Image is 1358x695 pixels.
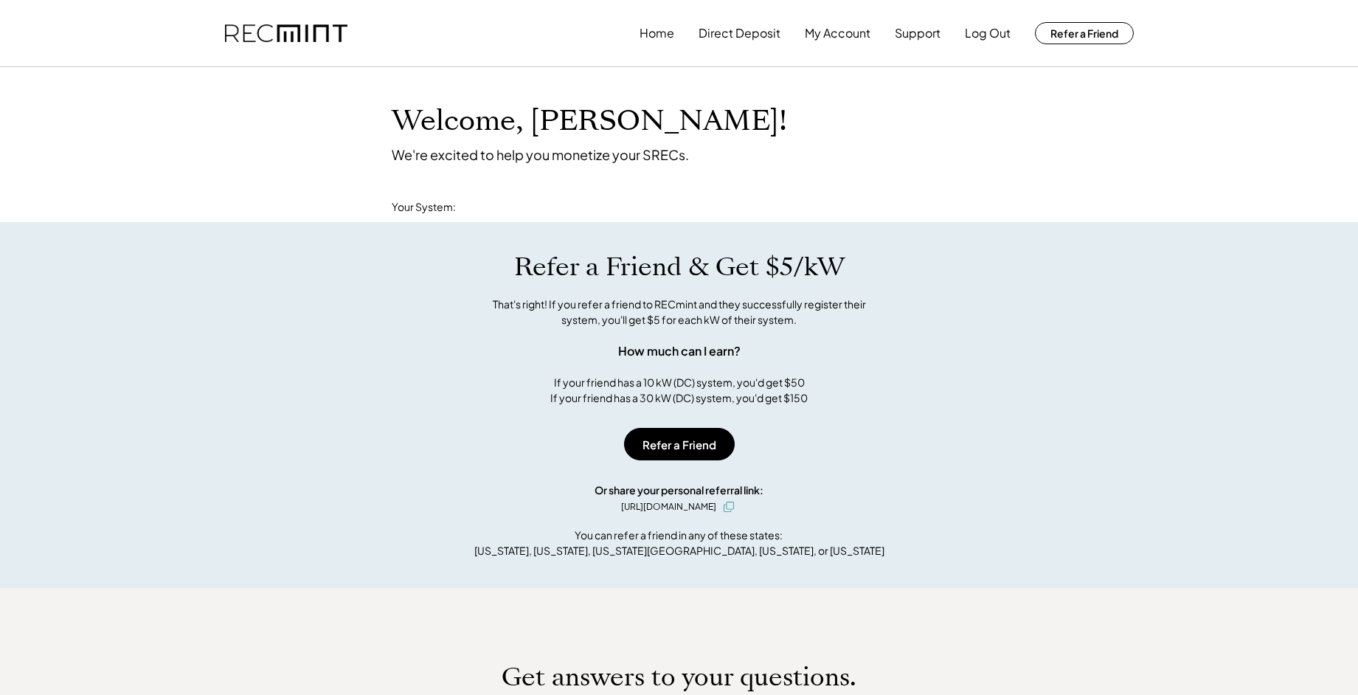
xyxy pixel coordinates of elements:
[595,483,763,498] div: Or share your personal referral link:
[720,498,738,516] button: click to copy
[621,500,716,514] div: [URL][DOMAIN_NAME]
[895,18,940,48] button: Support
[225,24,347,43] img: recmint-logotype%403x.png
[474,528,884,559] div: You can refer a friend in any of these states: [US_STATE], [US_STATE], [US_STATE][GEOGRAPHIC_DATA...
[477,297,882,328] div: That's right! If you refer a friend to RECmint and they successfully register their system, you'l...
[699,18,780,48] button: Direct Deposit
[1035,22,1134,44] button: Refer a Friend
[965,18,1011,48] button: Log Out
[640,18,674,48] button: Home
[392,104,787,139] h1: Welcome, [PERSON_NAME]!
[805,18,870,48] button: My Account
[550,375,808,406] div: If your friend has a 10 kW (DC) system, you'd get $50 If your friend has a 30 kW (DC) system, you...
[392,146,689,163] div: We're excited to help you monetize your SRECs.
[514,252,845,283] h1: Refer a Friend & Get $5/kW
[502,662,856,693] h1: Get answers to your questions.
[618,342,741,360] div: How much can I earn?
[624,428,735,460] button: Refer a Friend
[392,200,456,215] div: Your System:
